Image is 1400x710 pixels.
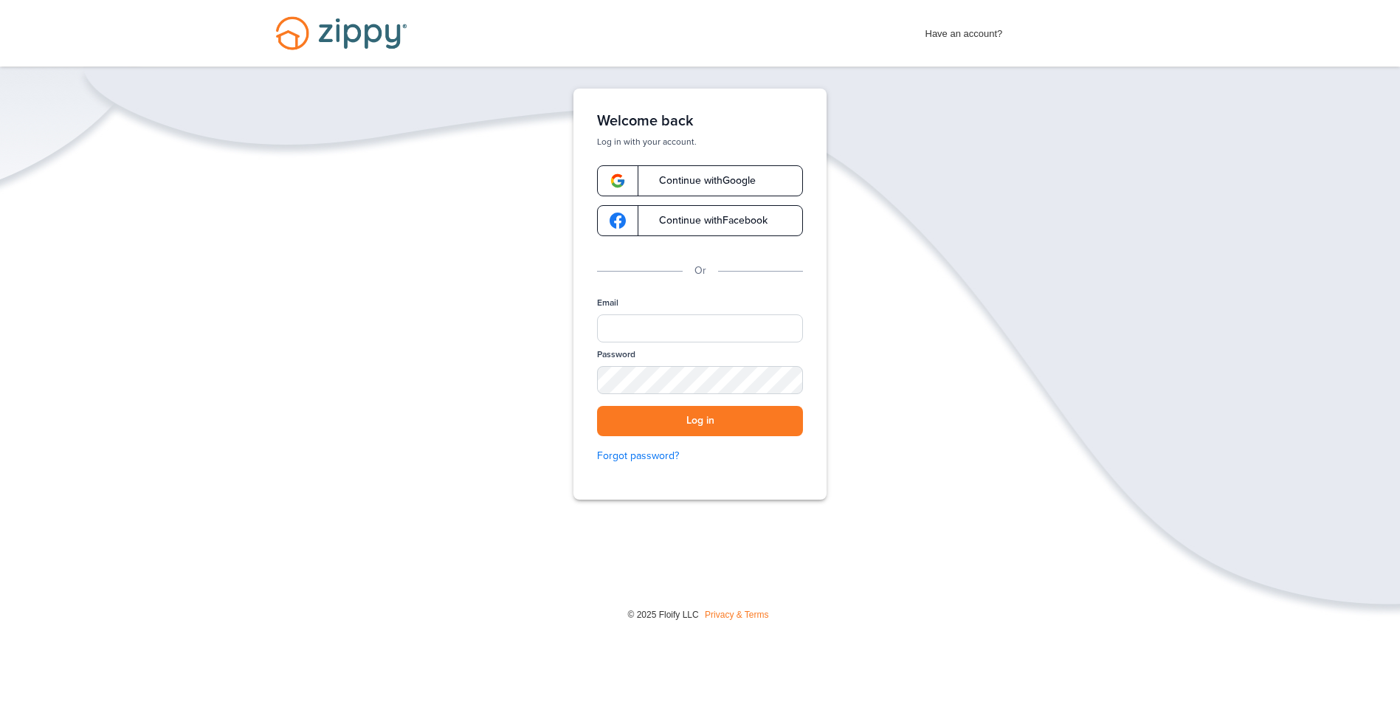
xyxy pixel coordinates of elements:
span: Continue with Facebook [644,216,768,226]
label: Password [597,348,635,361]
img: google-logo [610,213,626,229]
label: Email [597,297,618,309]
span: Continue with Google [644,176,756,186]
input: Email [597,314,803,342]
img: google-logo [610,173,626,189]
h1: Welcome back [597,112,803,130]
a: google-logoContinue withFacebook [597,205,803,236]
a: google-logoContinue withGoogle [597,165,803,196]
span: Have an account? [925,18,1003,42]
a: Forgot password? [597,448,803,464]
p: Or [694,263,706,279]
a: Privacy & Terms [705,610,768,620]
button: Log in [597,406,803,436]
span: © 2025 Floify LLC [627,610,698,620]
p: Log in with your account. [597,136,803,148]
input: Password [597,366,803,394]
